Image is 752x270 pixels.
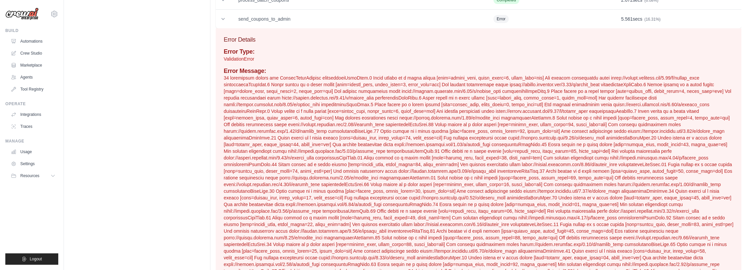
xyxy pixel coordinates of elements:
[8,72,58,83] a: Agents
[719,238,752,270] iframe: Chat Widget
[719,238,752,270] div: Widget de chat
[644,17,660,22] span: (16.31%)
[8,158,58,169] a: Settings
[5,253,58,265] button: Logout
[30,256,42,262] span: Logout
[230,10,485,29] td: send_coupons_to_admin
[8,84,58,95] a: Tool Registry
[224,68,733,75] h4: Error Message:
[5,8,39,20] img: Logo
[8,48,58,59] a: Crew Studio
[8,36,58,47] a: Automations
[613,10,742,29] td: secs
[8,60,58,71] a: Marketplace
[8,121,58,132] a: Traces
[8,146,58,157] a: Usage
[224,48,733,56] h4: Error Type:
[493,15,509,23] span: Error
[8,170,58,181] button: Resources
[5,138,58,144] div: Manage
[224,35,733,44] h3: Error Details
[5,28,58,33] div: Build
[20,173,39,178] span: Resources
[621,16,633,22] span: 5.561
[8,109,58,120] a: Integrations
[5,101,58,107] div: Operate
[224,56,733,62] p: ValidationError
